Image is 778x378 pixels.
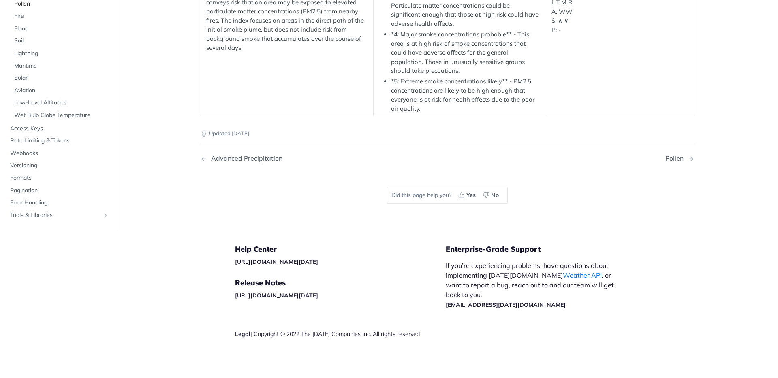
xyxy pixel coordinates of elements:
h5: Release Notes [235,278,446,288]
a: Aviation [10,85,111,97]
a: Tools & LibrariesShow subpages for Tools & Libraries [6,209,111,221]
a: Lightning [10,47,111,59]
li: *5: Extreme smoke concentrations likely** - PM2.5 concentrations are likely to be high enough tha... [391,77,541,113]
a: Weather API [563,271,602,279]
p: Updated [DATE] [201,130,694,138]
a: [EMAIL_ADDRESS][DATE][DOMAIN_NAME] [446,301,566,308]
span: Versioning [10,162,109,170]
span: Lightning [14,49,109,57]
h5: Help Center [235,244,446,254]
span: Soil [14,37,109,45]
a: Formats [6,172,111,184]
div: Advanced Precipitation [207,155,282,162]
button: Show subpages for Tools & Libraries [102,212,109,219]
h5: Enterprise-Grade Support [446,244,635,254]
a: Previous Page: Advanced Precipitation [201,155,412,162]
a: Error Handling [6,197,111,209]
span: Fire [14,12,109,20]
button: Yes [455,189,480,201]
span: Aviation [14,87,109,95]
span: Access Keys [10,125,109,133]
a: Wet Bulb Globe Temperature [10,109,111,121]
a: Legal [235,330,250,338]
nav: Pagination Controls [201,147,694,170]
a: Soil [10,35,111,47]
a: Rate Limiting & Tokens [6,135,111,147]
span: Solar [14,74,109,82]
a: Fire [10,10,111,22]
a: Access Keys [6,123,111,135]
a: Low-Level Altitudes [10,97,111,109]
span: Maritime [14,62,109,70]
div: Did this page help you? [387,187,508,204]
div: Pollen [665,155,688,162]
a: Next Page: Pollen [665,155,694,162]
a: Versioning [6,160,111,172]
li: *4: Major smoke concentrations probable** - This area is at high risk of smoke concentrations tha... [391,30,541,76]
a: Maritime [10,60,111,72]
div: | Copyright © 2022 The [DATE] Companies Inc. All rights reserved [235,330,446,338]
span: Rate Limiting & Tokens [10,137,109,145]
button: No [480,189,503,201]
span: Wet Bulb Globe Temperature [14,111,109,119]
a: Webhooks [6,147,111,159]
a: Pagination [6,185,111,197]
span: Yes [466,191,476,200]
a: Flood [10,23,111,35]
span: Formats [10,174,109,182]
p: If you’re experiencing problems, have questions about implementing [DATE][DOMAIN_NAME] , or want ... [446,261,622,309]
span: Low-Level Altitudes [14,99,109,107]
span: No [491,191,499,200]
span: Flood [14,25,109,33]
a: [URL][DOMAIN_NAME][DATE] [235,258,318,265]
span: Pagination [10,187,109,195]
span: Webhooks [10,149,109,157]
a: [URL][DOMAIN_NAME][DATE] [235,292,318,299]
a: Solar [10,72,111,84]
span: Tools & Libraries [10,211,100,219]
span: Error Handling [10,199,109,207]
